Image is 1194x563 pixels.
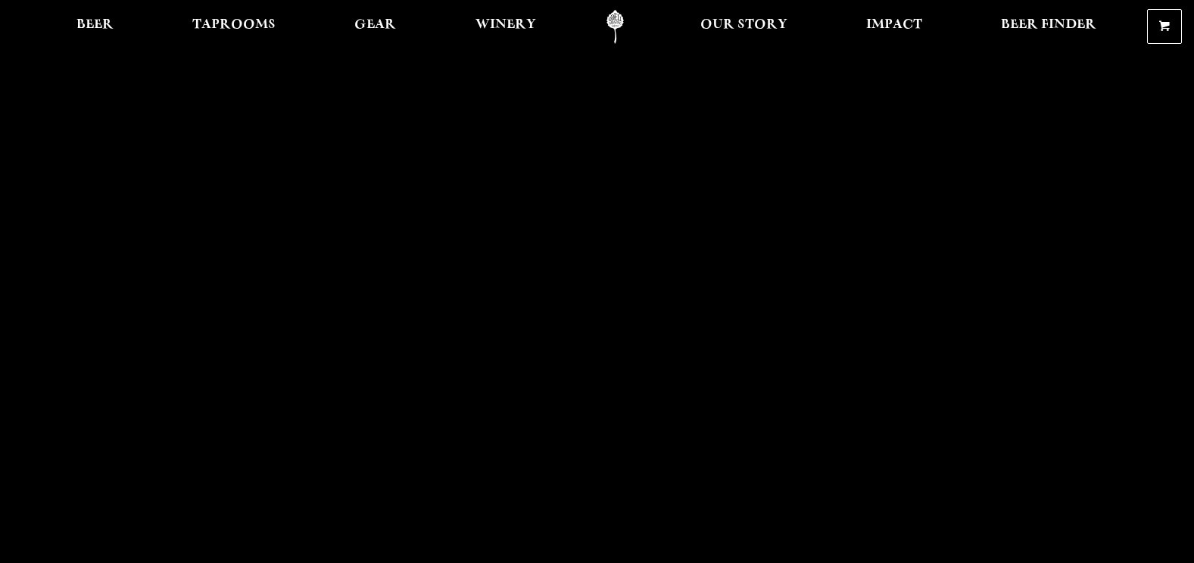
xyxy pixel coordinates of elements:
a: Odell Home [587,10,644,44]
span: Taprooms [192,19,276,31]
span: Impact [866,19,922,31]
span: Beer Finder [1001,19,1096,31]
span: Winery [475,19,536,31]
a: Beer [67,10,123,44]
a: Our Story [691,10,797,44]
span: Beer [76,19,114,31]
a: Winery [466,10,546,44]
a: Gear [344,10,406,44]
a: Beer Finder [991,10,1106,44]
span: Gear [354,19,396,31]
span: Our Story [700,19,787,31]
a: Taprooms [182,10,285,44]
a: Impact [856,10,932,44]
